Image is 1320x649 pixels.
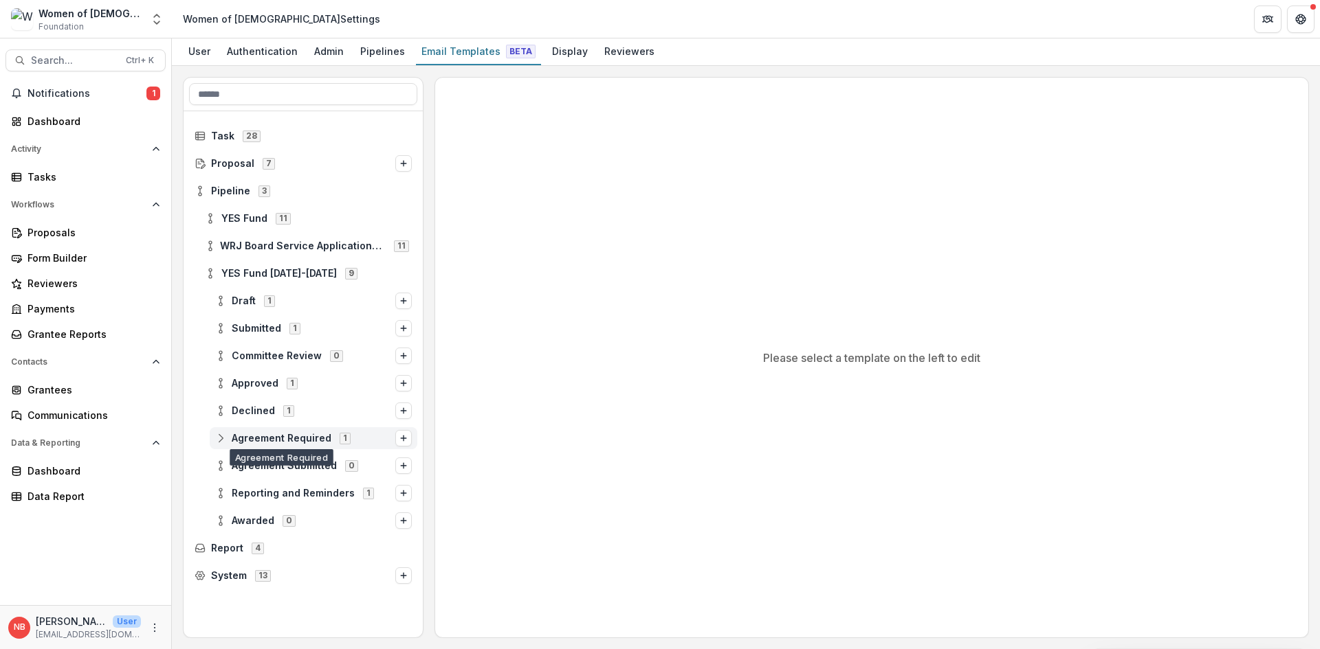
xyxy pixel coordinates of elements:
[345,268,357,279] span: 9
[289,323,300,334] span: 1
[232,295,256,307] span: Draft
[395,155,412,172] button: Options
[123,53,157,68] div: Ctrl + K
[5,247,166,269] a: Form Builder
[221,41,303,61] div: Authentication
[5,485,166,508] a: Data Report
[27,251,155,265] div: Form Builder
[345,460,358,471] span: 0
[416,41,541,61] div: Email Templates
[221,38,303,65] a: Authentication
[395,320,412,337] button: Options
[210,290,417,312] div: Draft1Options
[5,272,166,295] a: Reviewers
[14,623,25,632] div: Nicki Braun
[189,565,417,587] div: System13Options
[11,357,146,367] span: Contacts
[38,6,142,21] div: Women of [DEMOGRAPHIC_DATA]
[599,38,660,65] a: Reviewers
[27,276,155,291] div: Reviewers
[264,295,275,306] span: 1
[395,485,412,501] button: Options
[210,345,417,367] div: Committee Review0Options
[232,433,331,444] span: Agreement Required
[5,110,166,133] a: Dashboard
[211,130,234,142] span: Task
[287,378,298,389] span: 1
[210,455,417,477] div: Agreement Submitted0Options
[309,41,349,61] div: Admin
[113,615,141,628] p: User
[232,460,337,472] span: Agreement Submitted
[221,268,337,280] span: YES Fund [DATE]-[DATE]
[258,185,270,196] span: 3
[147,5,166,33] button: Open entity switcher
[199,235,417,257] div: WRJ Board Service Applications 202611
[5,297,166,320] a: Payments
[36,628,141,641] p: [EMAIL_ADDRESS][DOMAIN_NAME]
[211,185,250,197] span: Pipeline
[5,459,166,482] a: Dashboard
[210,482,417,504] div: Reporting and Reminders1Options
[5,323,166,345] a: Grantee Reports
[177,9,386,29] nav: breadcrumb
[211,543,243,554] span: Report
[232,350,322,362] span: Committee Review
[340,433,351,444] span: 1
[763,350,980,366] p: Please select a template on the left to edit
[5,221,166,244] a: Proposals
[355,38,410,65] a: Pipelines
[395,402,412,419] button: Options
[27,114,155,128] div: Dashboard
[395,293,412,309] button: Options
[5,82,166,104] button: Notifications1
[210,372,417,394] div: Approved1Options
[183,38,216,65] a: User
[11,200,146,209] span: Workflows
[1287,5,1314,33] button: Get Help
[283,515,296,526] span: 0
[27,489,155,503] div: Data Report
[27,383,155,397] div: Grantees
[1254,5,1281,33] button: Partners
[5,194,166,216] button: Open Workflows
[363,488,374,499] span: 1
[283,405,294,416] span: 1
[255,570,271,581] span: 13
[330,350,343,361] span: 0
[211,570,247,582] span: System
[31,55,118,67] span: Search...
[243,130,261,141] span: 28
[5,432,166,454] button: Open Data & Reporting
[183,41,216,61] div: User
[506,45,536,58] span: Beta
[263,158,275,169] span: 7
[395,512,412,529] button: Options
[27,170,155,184] div: Tasks
[210,427,417,449] div: Agreement Required1Options
[210,400,417,422] div: Declined1Options
[27,225,155,240] div: Proposals
[599,41,660,61] div: Reviewers
[146,619,163,636] button: More
[27,464,155,478] div: Dashboard
[5,49,166,71] button: Search...
[232,323,281,334] span: Submitted
[27,327,155,341] div: Grantee Reports
[211,158,254,170] span: Proposal
[221,213,267,225] span: YES Fund
[232,488,355,499] span: Reporting and Reminders
[5,404,166,426] a: Communications
[11,438,146,448] span: Data & Reporting
[27,88,146,100] span: Notifications
[27,301,155,316] div: Payments
[394,240,409,251] span: 11
[395,567,412,584] button: Options
[189,152,417,174] div: Proposal7Options
[189,537,417,559] div: Report4
[5,378,166,401] a: Grantees
[355,41,410,61] div: Pipelines
[395,430,412,446] button: Options
[27,408,155,422] div: Communications
[11,144,146,154] span: Activity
